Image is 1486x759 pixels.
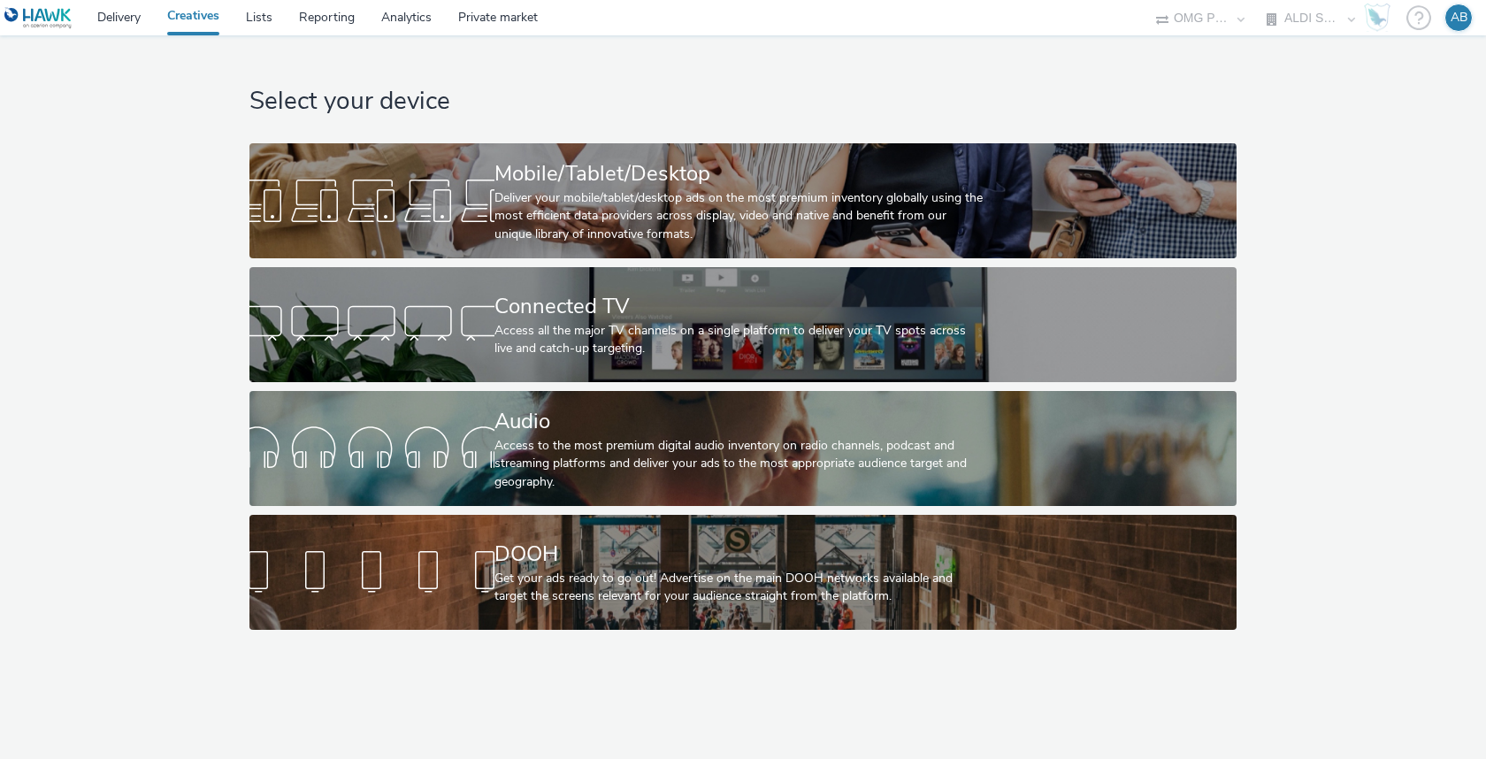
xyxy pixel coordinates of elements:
a: Hawk Academy [1364,4,1398,32]
div: Audio [494,406,984,437]
div: AB [1451,4,1467,31]
img: undefined Logo [4,7,73,29]
div: Access to the most premium digital audio inventory on radio channels, podcast and streaming platf... [494,437,984,491]
div: Access all the major TV channels on a single platform to deliver your TV spots across live and ca... [494,322,984,358]
a: Connected TVAccess all the major TV channels on a single platform to deliver your TV spots across... [249,267,1236,382]
h1: Select your device [249,85,1236,119]
a: DOOHGet your ads ready to go out! Advertise on the main DOOH networks available and target the sc... [249,515,1236,630]
img: Hawk Academy [1364,4,1390,32]
div: Deliver your mobile/tablet/desktop ads on the most premium inventory globally using the most effi... [494,189,984,243]
a: AudioAccess to the most premium digital audio inventory on radio channels, podcast and streaming ... [249,391,1236,506]
div: Connected TV [494,291,984,322]
div: Get your ads ready to go out! Advertise on the main DOOH networks available and target the screen... [494,570,984,606]
div: DOOH [494,539,984,570]
a: Mobile/Tablet/DesktopDeliver your mobile/tablet/desktop ads on the most premium inventory globall... [249,143,1236,258]
div: Mobile/Tablet/Desktop [494,158,984,189]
